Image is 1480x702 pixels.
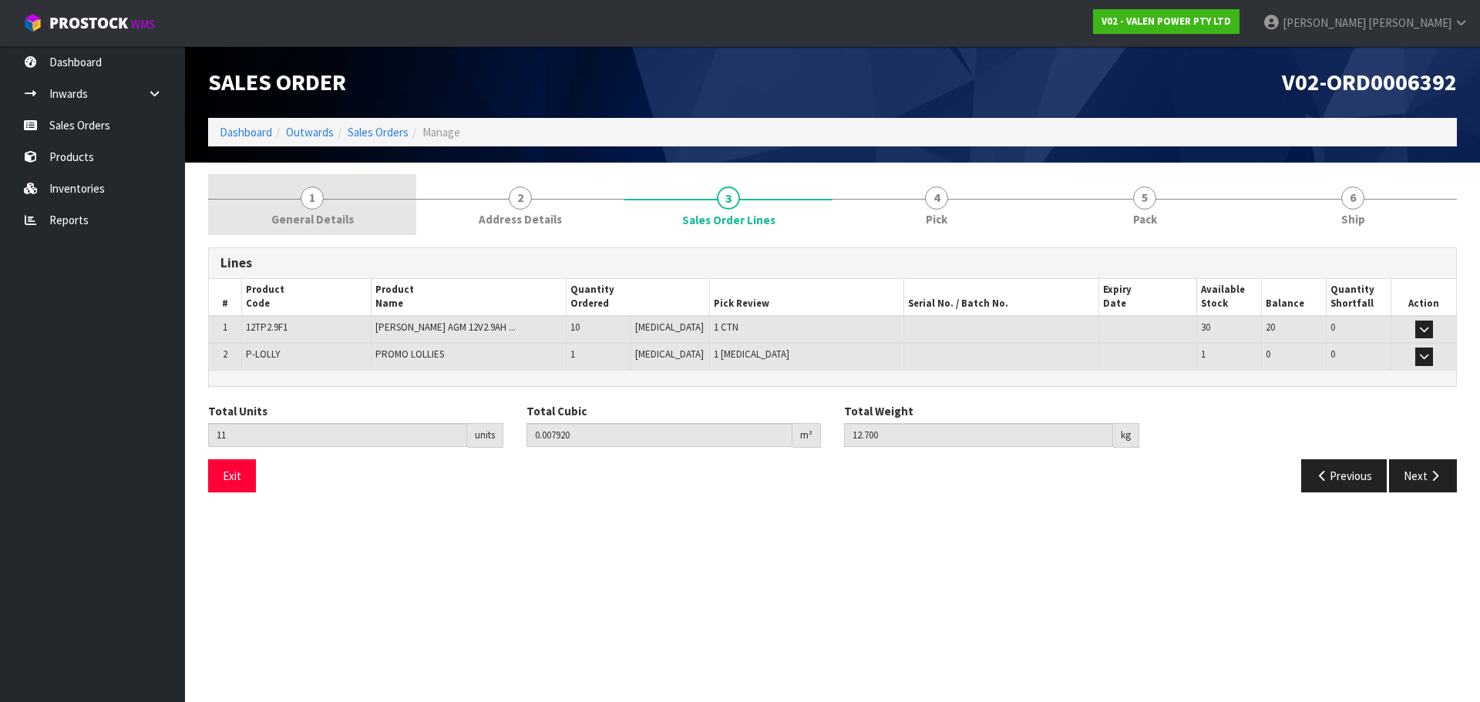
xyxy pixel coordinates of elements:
[1326,279,1391,316] th: Quantity Shortfall
[635,321,704,334] span: [MEDICAL_DATA]
[49,13,128,33] span: ProStock
[208,423,467,447] input: Total Units
[844,423,1113,447] input: Total Weight
[1301,459,1387,492] button: Previous
[422,125,460,139] span: Manage
[1099,279,1196,316] th: Expiry Date
[635,348,704,361] span: [MEDICAL_DATA]
[566,279,709,316] th: Quantity Ordered
[479,211,562,227] span: Address Details
[844,403,913,419] label: Total Weight
[1113,423,1139,448] div: kg
[271,211,354,227] span: General Details
[709,279,904,316] th: Pick Review
[904,279,1099,316] th: Serial No. / Batch No.
[1133,186,1156,210] span: 5
[1341,211,1365,227] span: Ship
[467,423,503,448] div: units
[208,67,346,96] span: Sales Order
[1196,279,1261,316] th: Available Stock
[375,321,516,334] span: [PERSON_NAME] AGM 12V2.9AH ...
[246,348,280,361] span: P-LOLLY
[509,186,532,210] span: 2
[526,403,587,419] label: Total Cubic
[208,459,256,492] button: Exit
[1201,348,1206,361] span: 1
[1266,321,1275,334] span: 20
[1282,67,1457,96] span: V02-ORD0006392
[1330,321,1335,334] span: 0
[1330,348,1335,361] span: 0
[570,348,575,361] span: 1
[1389,459,1457,492] button: Next
[131,17,155,32] small: WMS
[301,186,324,210] span: 1
[23,13,42,32] img: cube-alt.png
[714,348,789,361] span: 1 [MEDICAL_DATA]
[223,348,227,361] span: 2
[286,125,334,139] a: Outwards
[1201,321,1210,334] span: 30
[926,211,947,227] span: Pick
[348,125,409,139] a: Sales Orders
[682,212,775,228] span: Sales Order Lines
[1133,211,1157,227] span: Pack
[372,279,567,316] th: Product Name
[714,321,738,334] span: 1 CTN
[375,348,444,361] span: PROMO LOLLIES
[1368,15,1451,30] span: [PERSON_NAME]
[1261,279,1326,316] th: Balance
[925,186,948,210] span: 4
[792,423,821,448] div: m³
[220,125,272,139] a: Dashboard
[526,423,793,447] input: Total Cubic
[223,321,227,334] span: 1
[717,186,740,210] span: 3
[209,279,241,316] th: #
[1102,15,1231,28] strong: V02 - VALEN POWER PTY LTD
[570,321,580,334] span: 10
[208,236,1457,504] span: Sales Order Lines
[1266,348,1270,361] span: 0
[208,403,267,419] label: Total Units
[241,279,371,316] th: Product Code
[1391,279,1456,316] th: Action
[246,321,288,334] span: 12TP2.9F1
[1283,15,1366,30] span: [PERSON_NAME]
[1341,186,1364,210] span: 6
[220,256,1445,270] h3: Lines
